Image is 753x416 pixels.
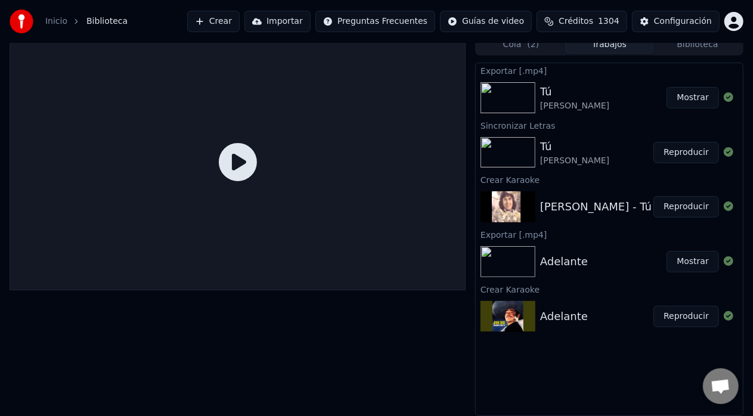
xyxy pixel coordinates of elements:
[540,198,652,215] div: [PERSON_NAME] - Tú
[476,63,743,77] div: Exportar [.mp4]
[10,10,33,33] img: youka
[477,36,565,54] button: Cola
[476,172,743,187] div: Crear Karaoke
[565,36,653,54] button: Trabajos
[540,155,609,167] div: [PERSON_NAME]
[667,251,719,272] button: Mostrar
[476,118,743,132] div: Sincronizar Letras
[86,15,128,27] span: Biblioteca
[45,15,128,27] nav: breadcrumb
[244,11,311,32] button: Importar
[653,36,742,54] button: Biblioteca
[540,100,609,112] div: [PERSON_NAME]
[653,196,719,218] button: Reproducir
[654,15,712,27] div: Configuración
[537,11,627,32] button: Créditos1304
[440,11,532,32] button: Guías de video
[632,11,720,32] button: Configuración
[45,15,67,27] a: Inicio
[653,306,719,327] button: Reproducir
[476,282,743,296] div: Crear Karaoke
[667,87,719,108] button: Mostrar
[703,368,739,404] div: Chat abierto
[540,253,588,270] div: Adelante
[540,308,588,325] div: Adelante
[476,227,743,241] div: Exportar [.mp4]
[187,11,240,32] button: Crear
[315,11,435,32] button: Preguntas Frecuentes
[559,15,593,27] span: Créditos
[527,39,539,51] span: ( 2 )
[540,83,609,100] div: Tú
[653,142,719,163] button: Reproducir
[598,15,619,27] span: 1304
[540,138,609,155] div: Tú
